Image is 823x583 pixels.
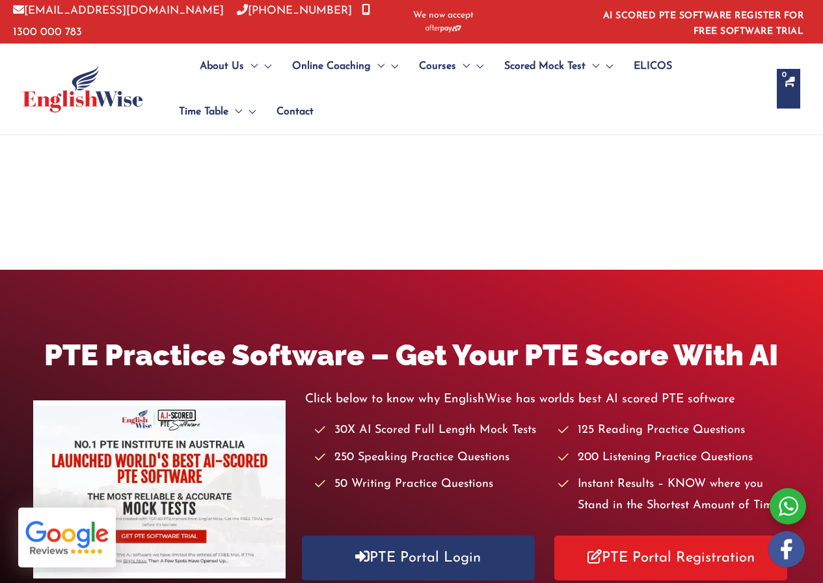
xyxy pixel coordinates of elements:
li: 125 Reading Practice Questions [558,420,790,441]
a: Contact [266,89,314,135]
img: Afterpay-Logo [425,25,461,32]
span: ELICOS [634,44,672,89]
li: 200 Listening Practice Questions [558,447,790,469]
a: AI SCORED PTE SOFTWARE REGISTER FOR FREE SOFTWARE TRIAL [603,11,804,36]
a: [EMAIL_ADDRESS][DOMAIN_NAME] [13,5,224,16]
a: [PHONE_NUMBER] [237,5,352,16]
span: Menu Toggle [456,44,470,89]
a: Scored Mock TestMenu Toggle [494,44,623,89]
aside: Header Widget 1 [595,1,810,43]
span: Menu Toggle [586,44,599,89]
nav: Site Navigation: Main Menu [169,44,764,135]
a: ELICOS [623,44,682,89]
h1: PTE Practice Software – Get Your PTE Score With AI [33,335,790,376]
span: Menu Toggle [244,44,258,89]
span: Scored Mock Test [504,44,586,89]
p: Click below to know why EnglishWise has worlds best AI scored PTE software [305,389,790,410]
a: CoursesMenu Toggle [409,44,494,89]
a: View Shopping Cart, empty [777,69,800,109]
li: Instant Results – KNOW where you Stand in the Shortest Amount of Time [558,474,790,517]
img: ready-google-reviews.png [18,508,116,568]
span: Menu Toggle [228,89,242,135]
span: We now accept [413,9,474,22]
span: Online Coaching [292,44,371,89]
a: PTE Portal Login [302,536,535,580]
a: Time TableMenu Toggle [169,89,266,135]
li: 30X AI Scored Full Length Mock Tests [315,420,546,441]
a: PTE Portal Registration [554,536,787,580]
a: About UsMenu Toggle [189,44,282,89]
img: white-facebook.png [768,531,805,567]
img: cropped-ew-logo [23,66,143,112]
span: About Us [200,44,244,89]
span: Time Table [179,89,228,135]
a: Online CoachingMenu Toggle [282,44,409,89]
img: pte-institute-main [33,400,286,579]
li: 250 Speaking Practice Questions [315,447,546,469]
span: Menu Toggle [371,44,385,89]
li: 50 Writing Practice Questions [315,474,546,495]
span: Contact [277,89,314,135]
span: Courses [419,44,456,89]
